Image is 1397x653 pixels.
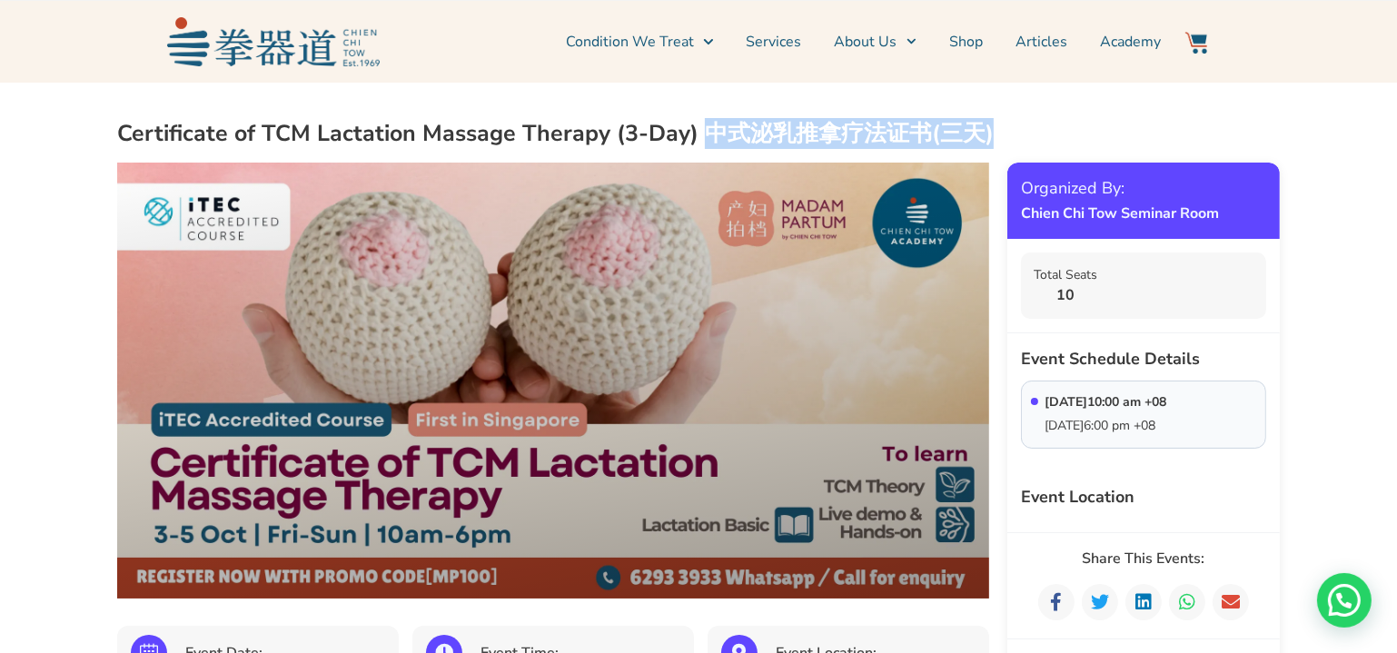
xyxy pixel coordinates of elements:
a: Academy [1100,19,1161,64]
strong: Chien Chi Tow Seminar Room [1021,203,1219,224]
a: About Us [835,19,916,64]
nav: Menu [389,19,1161,64]
span: Share This Events: [1083,551,1205,566]
a: Articles [1016,19,1067,64]
p: [DATE]6:00 pm +08 [1045,419,1155,434]
p: [DATE]10:00 am +08 [1045,395,1166,411]
div: Organized By: [1021,176,1219,201]
a: Condition We Treat [566,19,713,64]
div: Event Schedule Details [1021,347,1266,371]
a: Shop [949,19,983,64]
div: Total Seats [1034,265,1097,284]
strong: 10 [1034,284,1097,306]
img: Website Icon-03 [1185,32,1207,54]
div: Event Location [1021,485,1134,510]
h2: Certificate of TCM Lactation Massage Therapy (3-Day) 中式泌乳推拿疗法证书(三天) [117,119,1280,149]
a: Services [747,19,802,64]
